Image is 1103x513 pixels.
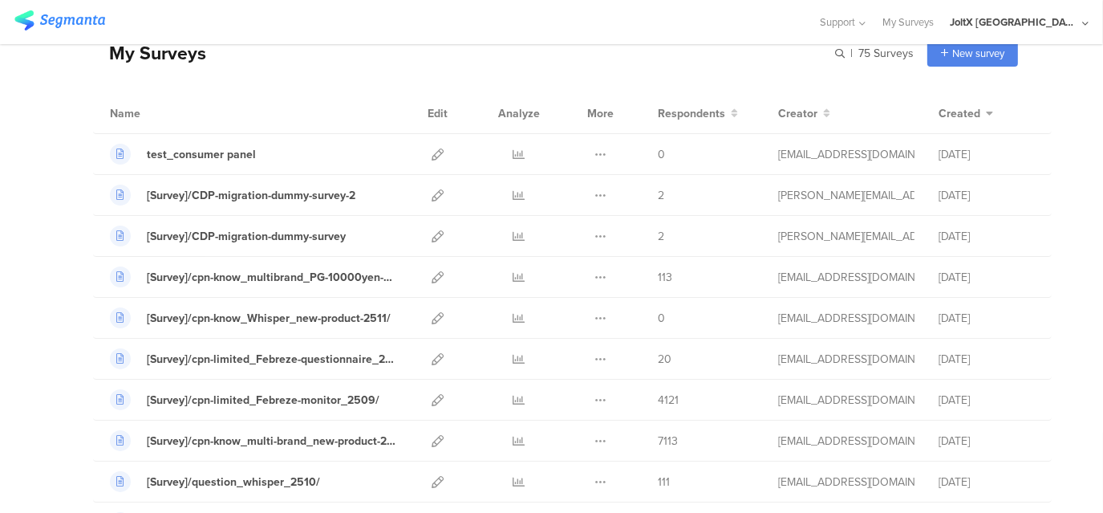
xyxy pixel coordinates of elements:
[778,146,914,163] div: kumai.ik@pg.com
[147,187,355,204] div: [Survey]/CDP-migration-dummy-survey-2
[110,471,320,492] a: [Survey]/question_whisper_2510/
[147,433,396,450] div: [Survey]/cpn-know_multi-brand_new-product-2509/
[583,93,618,133] div: More
[939,269,1035,286] div: [DATE]
[939,433,1035,450] div: [DATE]
[939,105,980,122] span: Created
[658,310,665,327] span: 0
[939,310,1035,327] div: [DATE]
[821,14,856,30] span: Support
[110,144,256,165] a: test_consumer panel
[147,310,391,327] div: [Survey]/cpn-know_Whisper_new-product-2511/
[147,474,320,491] div: [Survey]/question_whisper_2510/
[658,228,664,245] span: 2
[147,228,346,245] div: [Survey]/CDP-migration-dummy-survey
[147,146,256,163] div: test_consumer panel
[778,269,914,286] div: kumai.ik@pg.com
[939,105,993,122] button: Created
[778,105,830,122] button: Creator
[658,146,665,163] span: 0
[939,228,1035,245] div: [DATE]
[658,105,738,122] button: Respondents
[420,93,455,133] div: Edit
[658,474,670,491] span: 111
[939,187,1035,204] div: [DATE]
[778,310,914,327] div: kumai.ik@pg.com
[939,146,1035,163] div: [DATE]
[110,430,396,451] a: [Survey]/cpn-know_multi-brand_new-product-2509/
[658,392,679,409] span: 4121
[110,307,391,328] a: [Survey]/cpn-know_Whisper_new-product-2511/
[778,392,914,409] div: kumai.ik@pg.com
[778,105,817,122] span: Creator
[778,433,914,450] div: kumai.ik@pg.com
[778,187,914,204] div: praharaj.sp.1@pg.com
[110,185,355,206] a: [Survey]/CDP-migration-dummy-survey-2
[110,267,396,287] a: [Survey]/cpn-know_multibrand_PG-10000yen-2510/
[93,39,206,67] div: My Surveys
[952,46,1004,61] span: New survey
[147,269,396,286] div: [Survey]/cpn-know_multibrand_PG-10000yen-2510/
[14,10,105,31] img: segmanta logo
[950,14,1078,30] div: JoltX [GEOGRAPHIC_DATA]
[658,269,672,286] span: 113
[778,351,914,368] div: kumai.ik@pg.com
[939,351,1035,368] div: [DATE]
[778,228,914,245] div: praharaj.sp.1@pg.com
[658,433,678,450] span: 7113
[848,45,855,62] span: |
[939,474,1035,491] div: [DATE]
[495,93,543,133] div: Analyze
[110,348,396,369] a: [Survey]/cpn-limited_Febreze-questionnaire_2509/
[658,187,664,204] span: 2
[147,351,396,368] div: [Survey]/cpn-limited_Febreze-questionnaire_2509/
[110,105,206,122] div: Name
[939,392,1035,409] div: [DATE]
[858,45,914,62] span: 75 Surveys
[110,226,346,246] a: [Survey]/CDP-migration-dummy-survey
[658,105,725,122] span: Respondents
[147,392,379,409] div: [Survey]/cpn-limited_Febreze-monitor_2509/
[110,389,379,410] a: [Survey]/cpn-limited_Febreze-monitor_2509/
[658,351,671,368] span: 20
[778,474,914,491] div: kumai.ik@pg.com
